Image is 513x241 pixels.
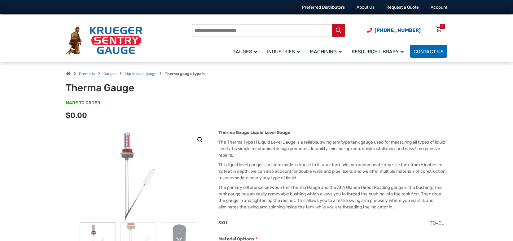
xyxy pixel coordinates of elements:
a: Products [79,72,95,76]
a: View full-screen image gallery [195,134,206,145]
a: Preferred Distributors [302,5,345,10]
h1: Therma Gauge [66,82,218,94]
a: Industries [263,44,306,59]
a: Resource Library [348,44,410,59]
a: Gauges [103,72,116,76]
strong: Therma gauge type h [165,72,205,76]
img: Krueger Sentry Gauge [66,26,142,55]
span: TD-EL [430,220,444,226]
a: Request a Quote [386,5,419,10]
div: 0 [441,24,443,29]
a: Liquid level gauge [125,72,156,76]
a: Gauges [229,44,263,59]
span: Industries [267,49,300,55]
span: $0.00 [66,111,87,120]
span: Machining [310,49,342,55]
span: SKU [218,220,227,225]
p: The Therma Type H Liquid Level Gauge is a reliable, swing arm type tank gauge used for measuring ... [218,139,447,158]
span: Resource Library [352,49,404,55]
span: Gauges [232,49,257,55]
strong: Therma Gauge Liquid Level Gauge [218,130,290,135]
p: The primary difference between the Therma Gauge and the At A Glance Direct Reading gauge is the b... [218,184,447,210]
p: This liquid level gauge is custom made in house to fit your tank. We can accomodate any size tank... [218,162,447,181]
span: MADE TO ORDER [66,100,100,106]
a: Phone Number (920) 434-8860 [367,26,421,34]
span: Contact Us [414,49,444,55]
a: Account [431,5,447,10]
a: Contact Us [410,45,447,58]
span: [PHONE_NUMBER] [375,27,421,33]
a: Machining [306,44,348,59]
a: About Us [357,5,375,10]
